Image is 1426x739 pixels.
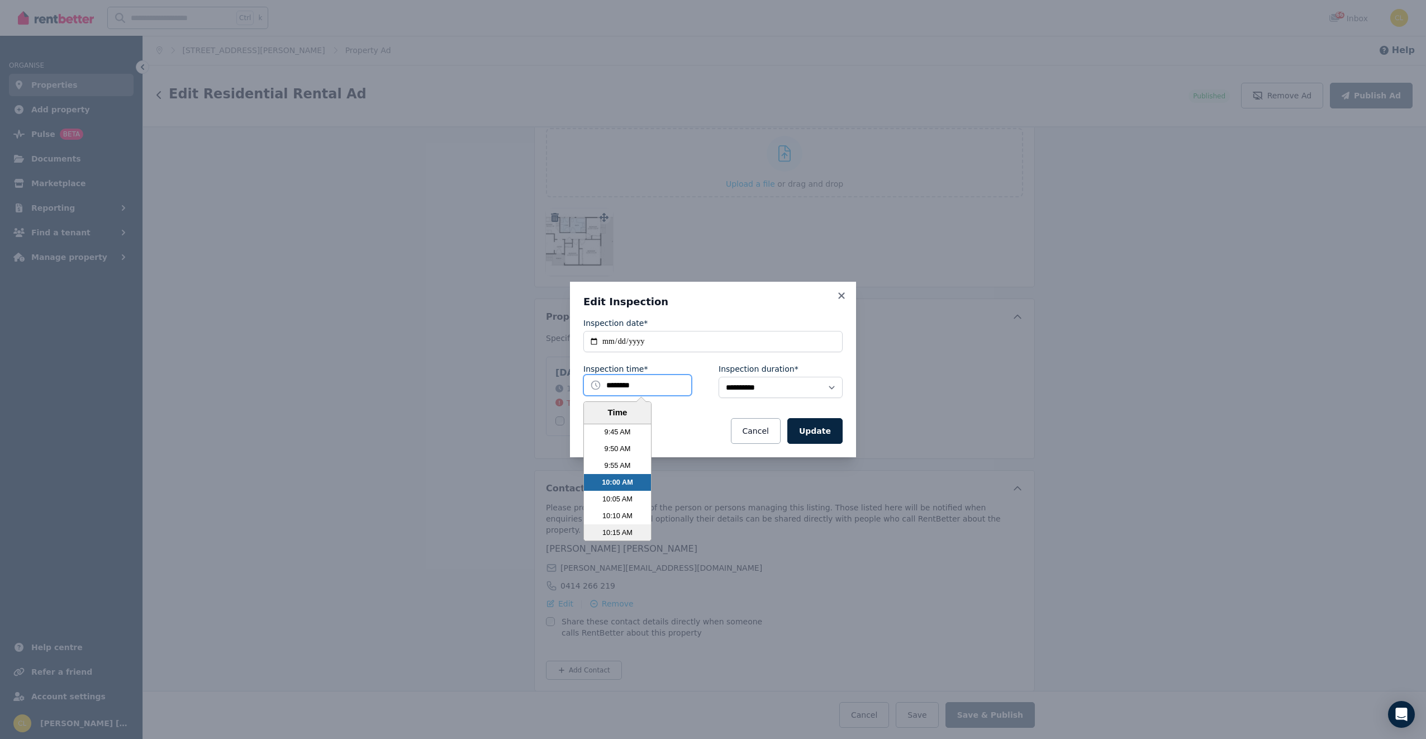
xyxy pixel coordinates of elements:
li: 9:45 AM [584,424,651,440]
li: 10:05 AM [584,491,651,508]
ul: Time [584,424,651,541]
li: 9:55 AM [584,457,651,474]
label: Inspection date* [583,318,648,329]
div: Open Intercom Messenger [1388,701,1415,728]
label: Inspection duration* [719,363,798,375]
li: 10:10 AM [584,508,651,524]
li: 9:50 AM [584,440,651,457]
h3: Edit Inspection [583,295,843,309]
button: Cancel [731,418,781,444]
label: Inspection time* [583,363,648,375]
div: Time [587,406,648,419]
li: 10:00 AM [584,474,651,491]
li: 10:15 AM [584,524,651,541]
button: Update [787,418,843,444]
